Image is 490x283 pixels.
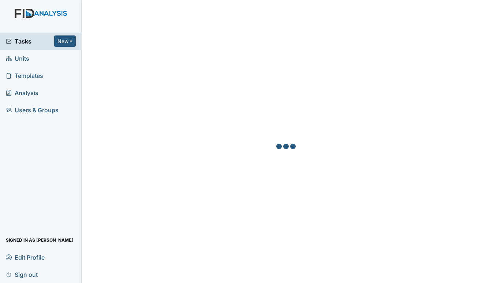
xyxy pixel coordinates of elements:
span: Edit Profile [6,252,45,263]
span: Sign out [6,269,38,280]
span: Users & Groups [6,104,59,116]
span: Signed in as [PERSON_NAME] [6,234,73,246]
span: Analysis [6,87,38,98]
a: Tasks [6,37,54,46]
span: Units [6,53,29,64]
span: Templates [6,70,43,81]
button: New [54,35,76,47]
